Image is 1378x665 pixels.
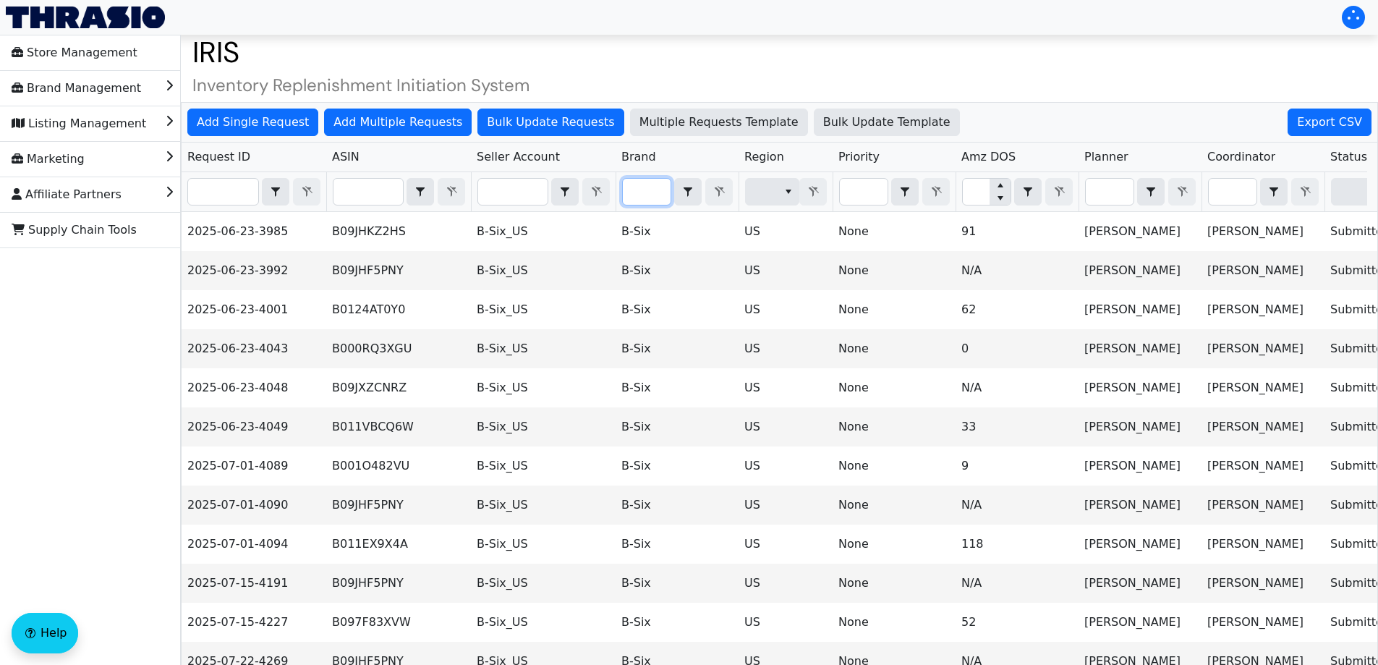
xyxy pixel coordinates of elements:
td: B011EX9X4A [326,525,471,564]
button: Multiple Requests Template [630,109,808,136]
a: Thrasio Logo [6,7,165,28]
td: [PERSON_NAME] [1079,368,1202,407]
td: None [833,251,956,290]
td: B-Six [616,564,739,603]
td: B-Six_US [471,407,616,446]
td: None [833,329,956,368]
button: Bulk Update Template [814,109,960,136]
button: Increase value [990,179,1011,192]
td: B-Six [616,525,739,564]
td: B-Six [616,329,739,368]
td: B-Six [616,446,739,486]
td: B-Six_US [471,446,616,486]
td: B09JHF5PNY [326,486,471,525]
td: 2025-06-23-3985 [182,212,326,251]
span: Choose Operator [262,178,289,206]
td: B-Six [616,603,739,642]
td: [PERSON_NAME] [1202,486,1324,525]
span: Choose Operator [1260,178,1288,206]
span: Supply Chain Tools [12,219,137,242]
span: Multiple Requests Template [639,114,799,131]
span: Affiliate Partners [12,183,122,206]
span: Bulk Update Requests [487,114,614,131]
td: [PERSON_NAME] [1079,486,1202,525]
td: [PERSON_NAME] [1202,368,1324,407]
span: Planner [1084,148,1128,166]
td: None [833,290,956,329]
td: 2025-06-23-4049 [182,407,326,446]
td: [PERSON_NAME] [1079,251,1202,290]
td: B-Six [616,290,739,329]
button: select [675,179,701,205]
td: [PERSON_NAME] [1202,407,1324,446]
th: Filter [956,172,1079,212]
span: Priority [838,148,880,166]
td: N/A [956,564,1079,603]
span: Choose Operator [891,178,919,206]
span: Choose Operator [551,178,579,206]
span: Bulk Update Template [823,114,950,131]
span: Amz DOS [961,148,1016,166]
td: B09JHF5PNY [326,564,471,603]
th: Filter [1079,172,1202,212]
td: N/A [956,486,1079,525]
td: None [833,368,956,407]
td: [PERSON_NAME] [1202,212,1324,251]
td: B-Six_US [471,486,616,525]
td: [PERSON_NAME] [1202,329,1324,368]
button: select [263,179,289,205]
button: Help floatingactionbutton [12,613,78,653]
td: B09JXZCNRZ [326,368,471,407]
th: Filter [1202,172,1324,212]
td: [PERSON_NAME] [1202,446,1324,486]
td: B-Six_US [471,525,616,564]
input: Filter [840,179,888,205]
td: 2025-07-15-4227 [182,603,326,642]
th: Filter [326,172,471,212]
td: 118 [956,525,1079,564]
td: B-Six_US [471,251,616,290]
td: None [833,564,956,603]
td: B-Six_US [471,212,616,251]
td: [PERSON_NAME] [1202,603,1324,642]
td: 2025-07-01-4094 [182,525,326,564]
span: Marketing [12,148,85,171]
div: Export CSV [1288,109,1371,136]
span: Status [1330,148,1367,166]
span: Export CSV [1297,114,1362,131]
td: 2025-07-01-4089 [182,446,326,486]
td: [PERSON_NAME] [1202,525,1324,564]
span: Filter [745,178,799,206]
td: 9 [956,446,1079,486]
td: US [739,290,833,329]
th: Filter [616,172,739,212]
button: select [407,179,433,205]
td: 2025-07-01-4090 [182,486,326,525]
td: [PERSON_NAME] [1202,251,1324,290]
td: B-Six [616,486,739,525]
td: B097F83XVW [326,603,471,642]
h4: Inventory Replenishment Initiation System [181,75,1378,96]
td: N/A [956,368,1079,407]
td: B-Six [616,368,739,407]
input: Filter [623,179,671,205]
span: Coordinator [1207,148,1275,166]
span: Brand Management [12,77,141,100]
td: None [833,603,956,642]
button: Add Multiple Requests [324,109,472,136]
td: B09JHF5PNY [326,251,471,290]
td: B000RQ3XGU [326,329,471,368]
td: 33 [956,407,1079,446]
td: 0 [956,329,1079,368]
td: [PERSON_NAME] [1202,564,1324,603]
td: None [833,446,956,486]
span: Store Management [12,41,137,64]
button: select [892,179,918,205]
input: Filter [333,179,403,205]
td: None [833,486,956,525]
td: B-Six [616,251,739,290]
td: B09JHKZ2HS [326,212,471,251]
span: Region [744,148,784,166]
td: US [739,251,833,290]
td: B0124AT0Y0 [326,290,471,329]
